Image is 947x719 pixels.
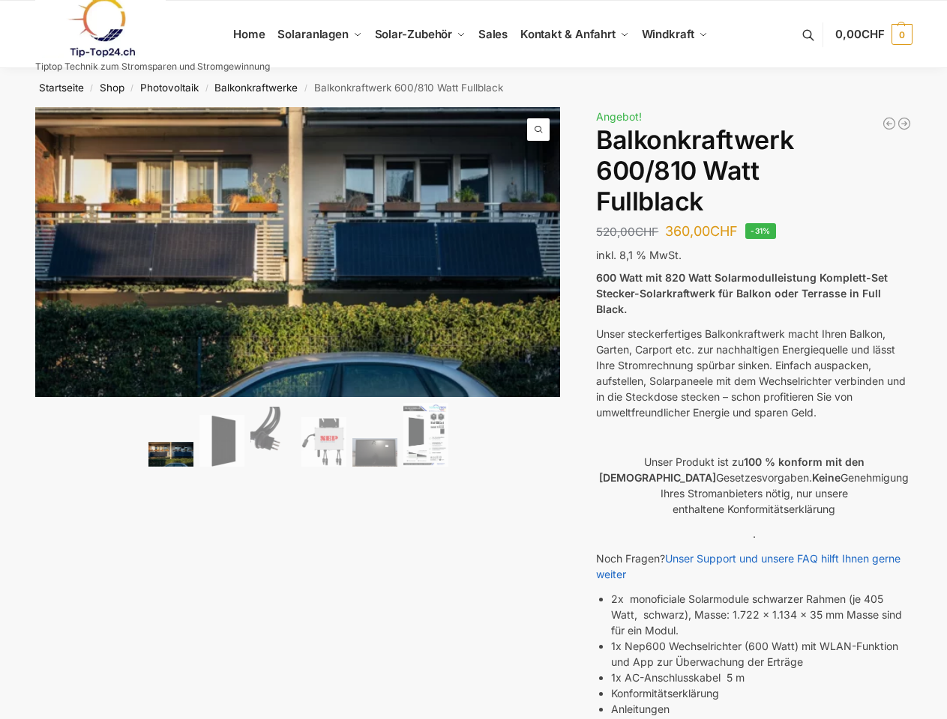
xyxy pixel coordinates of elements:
[599,455,865,484] strong: 100 % konform mit den [DEMOGRAPHIC_DATA]
[124,82,140,94] span: /
[84,82,100,94] span: /
[199,415,244,467] img: TommaTech Vorderseite
[611,638,912,670] li: 1x Nep600 Wechselrichter (600 Watt) mit WLAN-Funktion und App zur Überwachung der Erträge
[8,68,939,107] nav: Breadcrumb
[835,27,884,41] span: 0,00
[596,225,658,239] bdi: 520,00
[148,442,193,467] img: 2 Balkonkraftwerke
[352,438,397,467] img: Balkonkraftwerk 600/810 Watt Fullblack – Bild 5
[271,1,368,68] a: Solaranlagen
[375,27,453,41] span: Solar-Zubehör
[596,454,912,517] p: Unser Produkt ist zu Gesetzesvorgaben. Genehmigung Ihres Stromanbieters nötig, nur unsere enthalt...
[250,407,295,467] img: Anschlusskabel-3meter_schweizer-stecker
[835,12,912,57] a: 0,00CHF 0
[611,701,912,717] li: Anleitungen
[472,1,514,68] a: Sales
[611,591,912,638] li: 2x monoficiale Solarmodule schwarzer Rahmen (je 405 Watt, schwarz), Masse: 1.722 x 1.134 x 35 mm ...
[596,526,912,541] p: .
[812,471,841,484] strong: Keine
[140,82,199,94] a: Photovoltaik
[403,403,448,467] img: Balkonkraftwerk 600/810 Watt Fullblack – Bild 6
[596,550,912,582] p: Noch Fragen?
[596,552,901,580] a: Unser Support und unsere FAQ hilft Ihnen gerne weiter
[635,225,658,239] span: CHF
[596,271,888,315] strong: 600 Watt mit 820 Watt Solarmodulleistung Komplett-Set Stecker-Solarkraftwerk für Balkon oder Terr...
[199,82,214,94] span: /
[214,82,298,94] a: Balkonkraftwerke
[301,417,346,467] img: NEP 800 Drosselbar auf 600 Watt
[611,670,912,685] li: 1x AC-Anschlusskabel 5 m
[520,27,616,41] span: Kontakt & Anfahrt
[100,82,124,94] a: Shop
[596,110,642,123] span: Angebot!
[710,223,738,239] span: CHF
[642,27,694,41] span: Windkraft
[892,24,913,45] span: 0
[478,27,508,41] span: Sales
[862,27,885,41] span: CHF
[39,82,84,94] a: Startseite
[635,1,714,68] a: Windkraft
[665,223,738,239] bdi: 360,00
[745,223,776,239] span: -31%
[35,62,270,71] p: Tiptop Technik zum Stromsparen und Stromgewinnung
[897,116,912,131] a: Balkonkraftwerk 405/600 Watt erweiterbar
[611,685,912,701] li: Konformitätserklärung
[882,116,897,131] a: Balkonkraftwerk 445/600 Watt Bificial
[596,326,912,420] p: Unser steckerfertiges Balkonkraftwerk macht Ihren Balkon, Garten, Carport etc. zur nachhaltigen E...
[514,1,635,68] a: Kontakt & Anfahrt
[596,125,912,216] h1: Balkonkraftwerk 600/810 Watt Fullblack
[277,27,349,41] span: Solaranlagen
[368,1,472,68] a: Solar-Zubehör
[596,249,682,261] span: inkl. 8,1 % MwSt.
[298,82,313,94] span: /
